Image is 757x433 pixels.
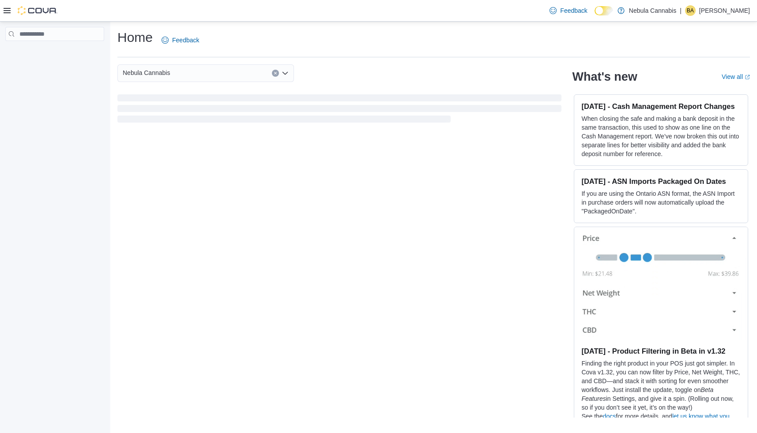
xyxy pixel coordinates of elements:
h3: [DATE] - Product Filtering in Beta in v1.32 [581,347,741,355]
button: Open list of options [282,70,289,77]
h3: [DATE] - ASN Imports Packaged On Dates [581,177,741,186]
p: When closing the safe and making a bank deposit in the same transaction, this used to show as one... [581,114,741,158]
button: Clear input [272,70,279,77]
span: Nebula Cannabis [123,67,170,78]
h2: What's new [572,70,637,84]
p: Finding the right product in your POS just got simpler. In Cova v1.32, you can now filter by Pric... [581,359,741,412]
span: Feedback [172,36,199,45]
p: [PERSON_NAME] [699,5,750,16]
span: BA [687,5,694,16]
p: See the for more details, and after you’ve given it a try. [581,412,741,429]
p: If you are using the Ontario ASN format, the ASN Import in purchase orders will now automatically... [581,189,741,216]
a: View allExternal link [722,73,750,80]
svg: External link [745,75,750,80]
h3: [DATE] - Cash Management Report Changes [581,102,741,111]
p: | [680,5,682,16]
h1: Home [117,29,153,46]
a: Feedback [546,2,591,19]
span: Dark Mode [595,15,595,16]
span: Loading [117,96,561,124]
nav: Complex example [5,43,104,64]
p: Nebula Cannabis [629,5,676,16]
input: Dark Mode [595,6,613,15]
img: Cova [18,6,57,15]
span: Feedback [560,6,587,15]
div: Brandon Aranson [685,5,696,16]
a: docs [603,413,616,420]
a: Feedback [158,31,203,49]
